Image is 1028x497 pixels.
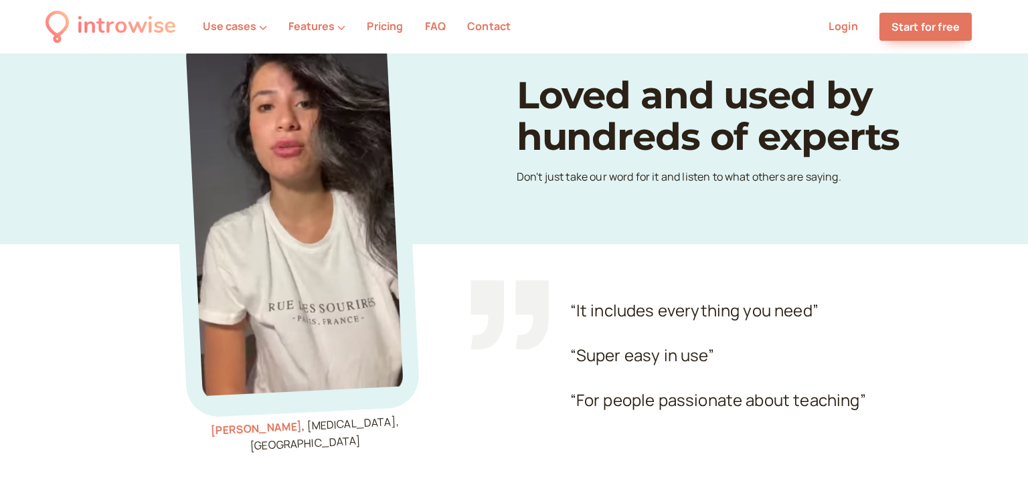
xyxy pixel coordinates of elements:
a: Login [829,19,858,33]
iframe: Chat Widget [788,342,1028,497]
p: “Super easy in use” [570,342,900,369]
a: FAQ [425,19,446,33]
p: “It includes everything you need” [570,298,900,324]
button: Use cases [203,20,267,32]
div: , [MEDICAL_DATA], [GEOGRAPHIC_DATA] [204,413,406,457]
a: introwise [46,8,176,45]
a: Pricing [367,19,403,33]
div: introwise [77,8,176,45]
button: Features [288,20,345,32]
p: “For people passionate about teaching” [570,387,900,413]
p: Don't just take our word for it and listen to what others are saying. [517,169,900,186]
a: [PERSON_NAME] [210,419,302,438]
h1: Loved and used by hundreds of experts [517,75,900,157]
a: Contact [467,19,511,33]
a: Start for free [879,13,972,41]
